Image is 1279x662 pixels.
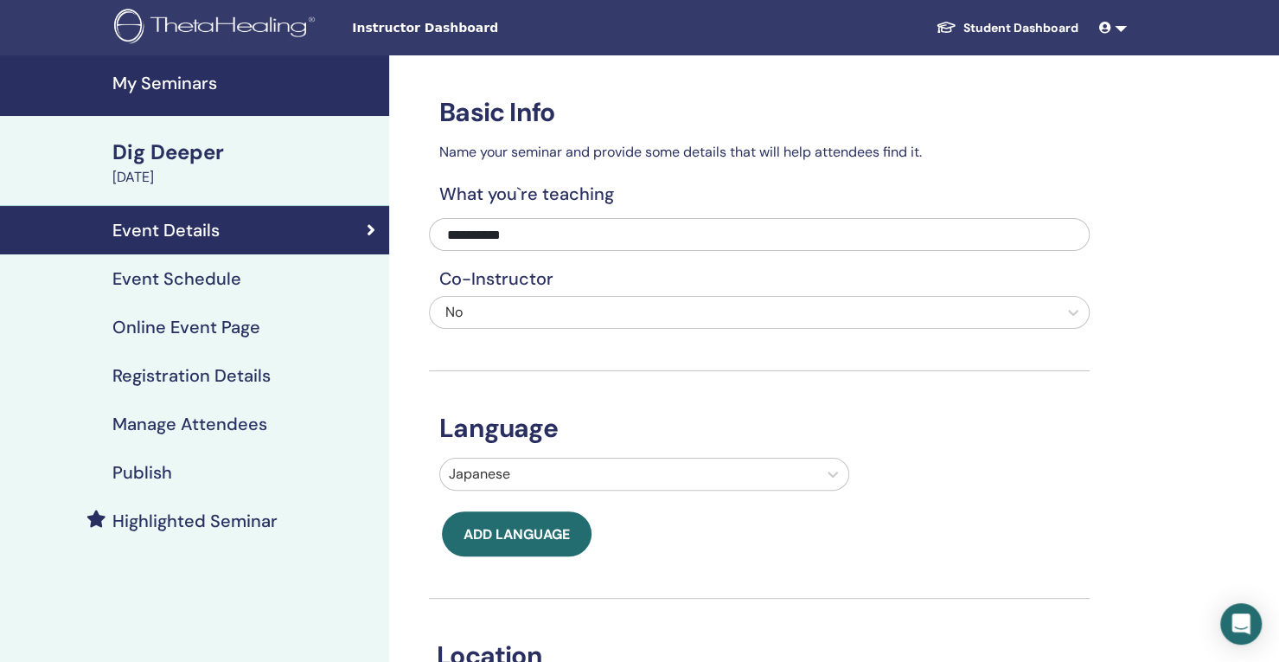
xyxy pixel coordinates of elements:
div: Open Intercom Messenger [1220,603,1262,645]
span: Instructor Dashboard [352,19,611,37]
h3: Language [429,413,1090,444]
h3: Basic Info [429,97,1090,128]
div: Dig Deeper [112,138,379,167]
h4: Event Schedule [112,268,241,289]
h4: What you`re teaching [429,183,1090,204]
p: Name your seminar and provide some details that will help attendees find it. [429,142,1090,163]
img: logo.png [114,9,321,48]
a: Dig Deeper[DATE] [102,138,389,188]
h4: Event Details [112,220,220,241]
h4: Online Event Page [112,317,260,337]
img: graduation-cap-white.svg [936,20,956,35]
div: [DATE] [112,167,379,188]
h4: My Seminars [112,73,379,93]
h4: Highlighted Seminar [112,511,278,531]
h4: Manage Attendees [112,414,267,434]
h4: Co-Instructor [429,268,1090,289]
button: Add language [442,511,592,556]
span: Add language [464,525,570,543]
a: Student Dashboard [922,12,1092,44]
h4: Registration Details [112,365,271,386]
h4: Publish [112,462,172,483]
span: No [445,303,463,321]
